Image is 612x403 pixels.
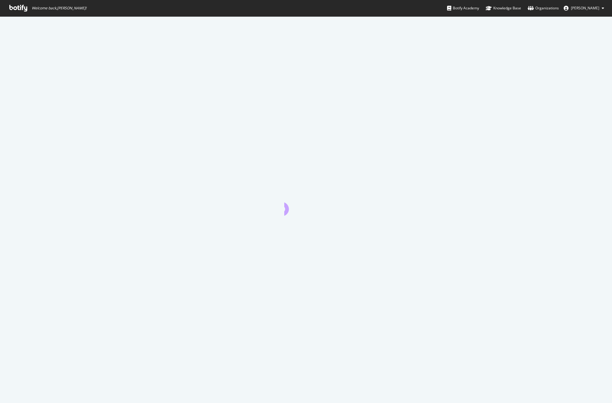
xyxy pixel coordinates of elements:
[284,194,328,216] div: animation
[486,5,521,11] div: Knowledge Base
[528,5,559,11] div: Organizations
[559,3,609,13] button: [PERSON_NAME]
[447,5,479,11] div: Botify Academy
[571,5,599,11] span: Richard Nazarewicz
[32,6,86,11] span: Welcome back, [PERSON_NAME] !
